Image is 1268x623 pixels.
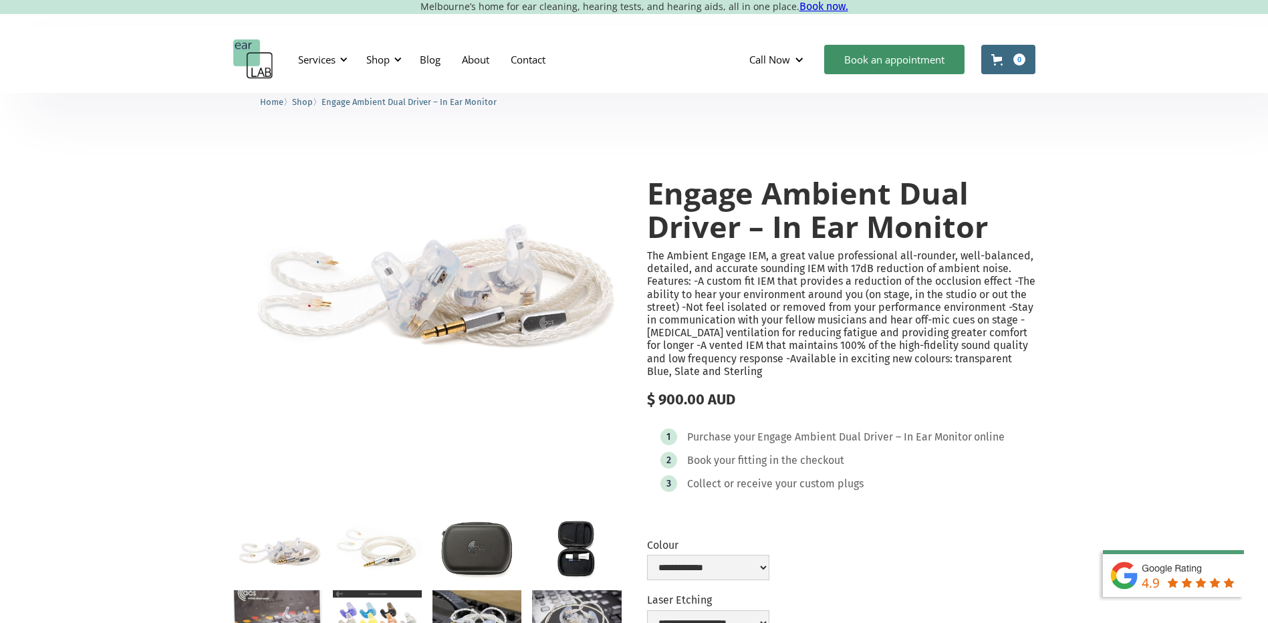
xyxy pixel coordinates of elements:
a: Shop [292,95,313,108]
a: Blog [409,40,451,79]
div: 0 [1013,53,1025,66]
div: Shop [366,53,390,66]
li: 〉 [260,95,292,109]
a: open lightbox [233,520,322,580]
div: 2 [666,455,671,465]
p: The Ambient Engage IEM, a great value professional all-rounder, well-balanced, detailed, and accu... [647,249,1035,378]
li: 〉 [292,95,322,109]
div: Services [298,53,336,66]
h1: Engage Ambient Dual Driver – In Ear Monitor [647,176,1035,243]
a: Engage Ambient Dual Driver – In Ear Monitor [322,95,497,108]
div: Call Now [749,53,790,66]
a: open lightbox [333,520,422,576]
div: 3 [666,479,671,489]
div: Services [290,39,352,80]
a: open lightbox [532,520,621,579]
div: Engage Ambient Dual Driver – In Ear Monitor [757,430,972,444]
a: open lightbox [432,520,521,579]
a: open lightbox [233,150,622,408]
a: Contact [500,40,556,79]
label: Laser Etching [647,594,769,606]
a: home [233,39,273,80]
label: Colour [647,539,769,551]
a: About [451,40,500,79]
div: Call Now [739,39,817,80]
div: $ 900.00 AUD [647,391,1035,408]
div: 1 [666,432,670,442]
div: Shop [358,39,406,80]
span: Home [260,97,283,107]
div: online [974,430,1005,444]
a: Book an appointment [824,45,965,74]
a: Open cart [981,45,1035,74]
img: Engage Ambient Dual Driver – In Ear Monitor [233,150,622,408]
div: Book your fitting in the checkout [687,454,844,467]
a: Home [260,95,283,108]
div: Purchase your [687,430,755,444]
div: Collect or receive your custom plugs [687,477,864,491]
span: Engage Ambient Dual Driver – In Ear Monitor [322,97,497,107]
span: Shop [292,97,313,107]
